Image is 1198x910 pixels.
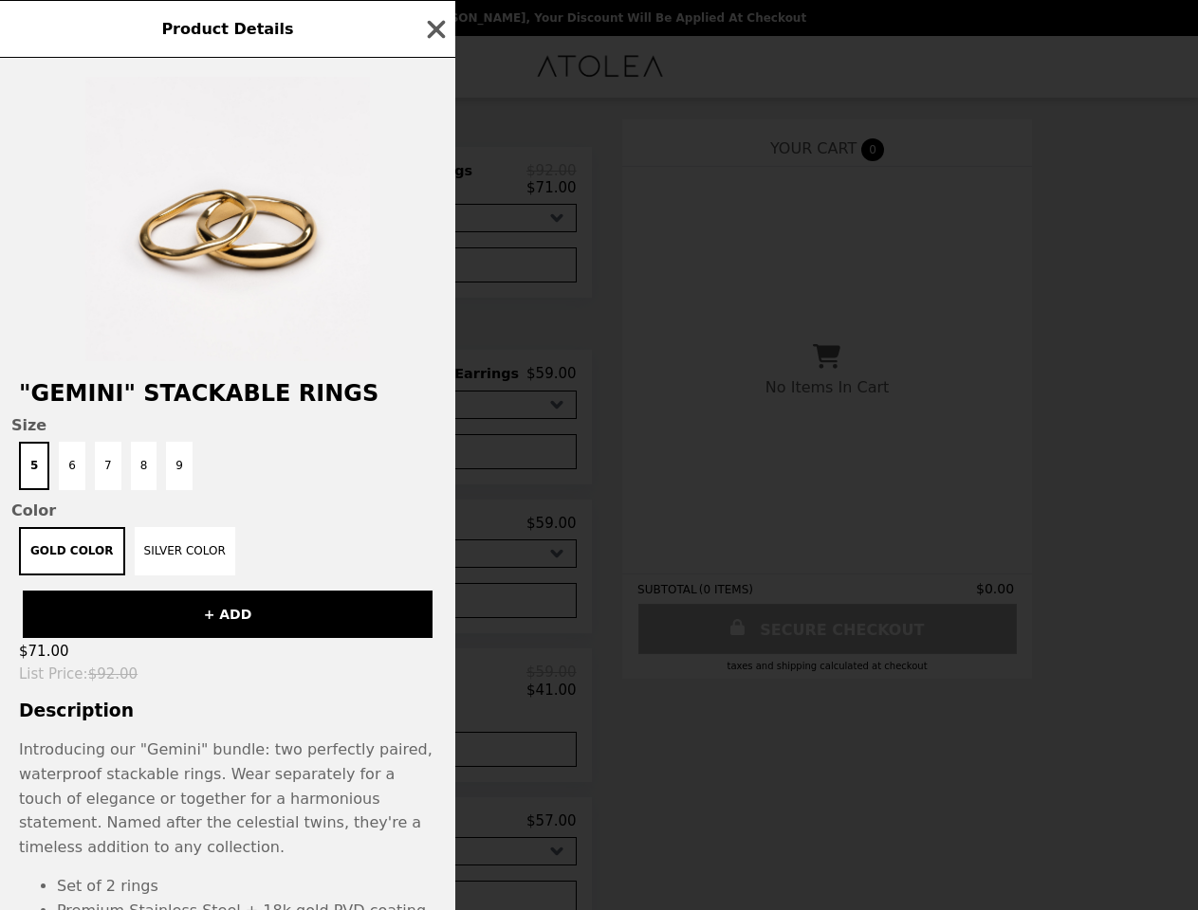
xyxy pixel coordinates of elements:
img: 5 / Gold color [85,77,370,361]
button: Silver color [135,527,235,575]
button: 8 [131,442,157,490]
span: Product Details [161,20,293,38]
button: 6 [59,442,85,490]
button: 5 [19,442,49,490]
span: $92.00 [88,665,138,682]
button: Gold color [19,527,125,575]
span: Size [11,416,444,434]
button: 9 [166,442,193,490]
button: 7 [95,442,121,490]
li: Set of 2 rings [57,874,436,899]
span: Color [11,501,444,519]
p: Introducing our "Gemini" bundle: two perfectly paired, waterproof stackable rings. Wear separatel... [19,737,436,859]
button: + ADD [23,591,433,638]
